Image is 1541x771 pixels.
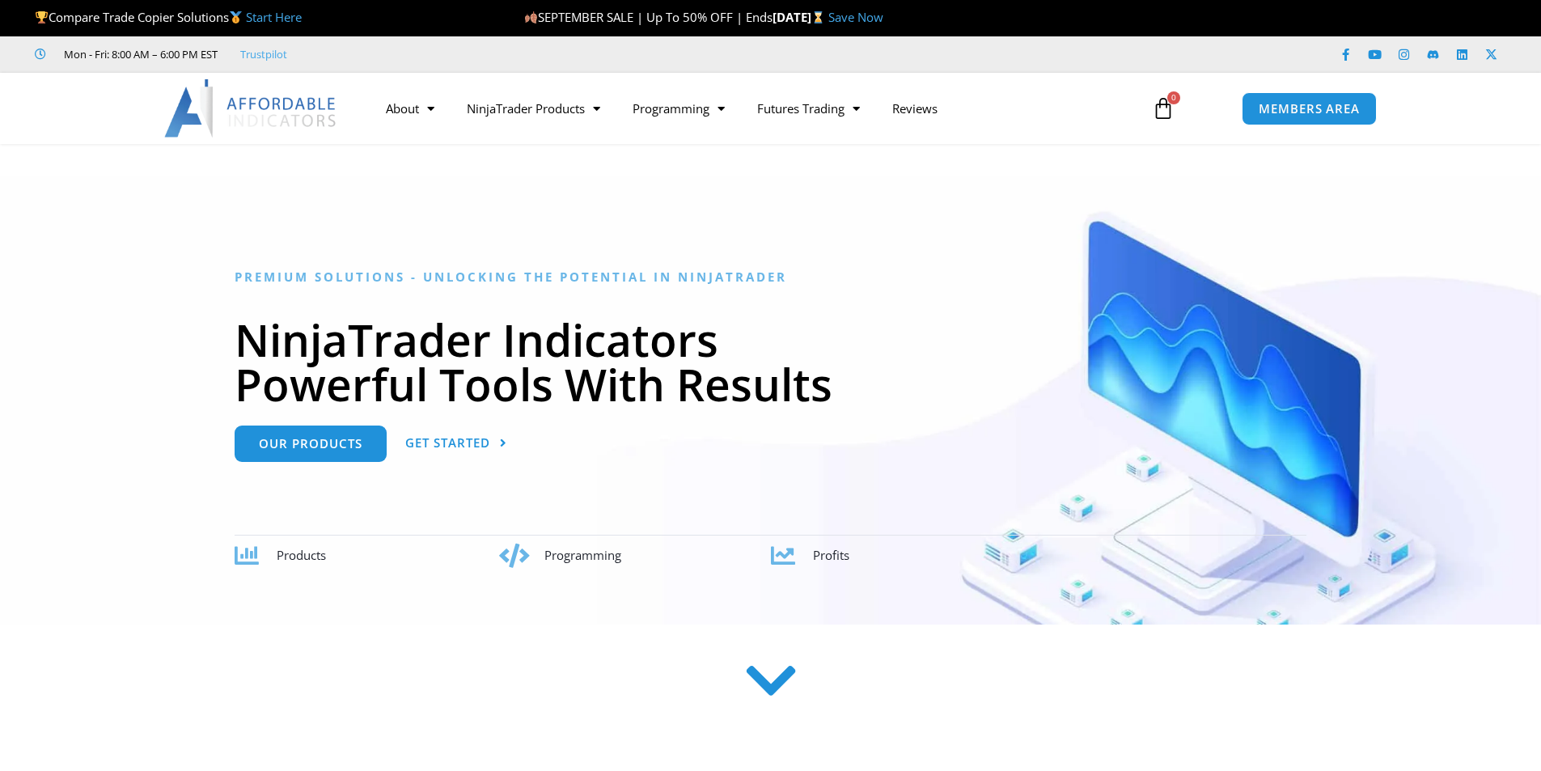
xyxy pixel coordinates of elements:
img: 🏆 [36,11,48,23]
img: 🥇 [230,11,242,23]
span: Profits [813,547,849,563]
span: MEMBERS AREA [1259,103,1360,115]
nav: Menu [370,90,1133,127]
img: ⌛ [812,11,824,23]
h6: Premium Solutions - Unlocking the Potential in NinjaTrader [235,269,1306,285]
strong: [DATE] [773,9,828,25]
span: 0 [1167,91,1180,104]
span: Get Started [405,437,490,449]
span: Our Products [259,438,362,450]
a: Start Here [246,9,302,25]
span: Products [277,547,326,563]
span: Programming [544,547,621,563]
a: Save Now [828,9,883,25]
a: NinjaTrader Products [451,90,616,127]
span: Mon - Fri: 8:00 AM – 6:00 PM EST [60,44,218,64]
a: Get Started [405,426,507,462]
a: About [370,90,451,127]
img: LogoAI | Affordable Indicators – NinjaTrader [164,79,338,138]
h1: NinjaTrader Indicators Powerful Tools With Results [235,317,1306,406]
a: Programming [616,90,741,127]
a: Our Products [235,426,387,462]
a: 0 [1128,85,1199,132]
a: Trustpilot [240,44,287,64]
span: SEPTEMBER SALE | Up To 50% OFF | Ends [524,9,773,25]
a: Reviews [876,90,954,127]
a: Futures Trading [741,90,876,127]
img: 🍂 [525,11,537,23]
span: Compare Trade Copier Solutions [35,9,302,25]
a: MEMBERS AREA [1242,92,1377,125]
